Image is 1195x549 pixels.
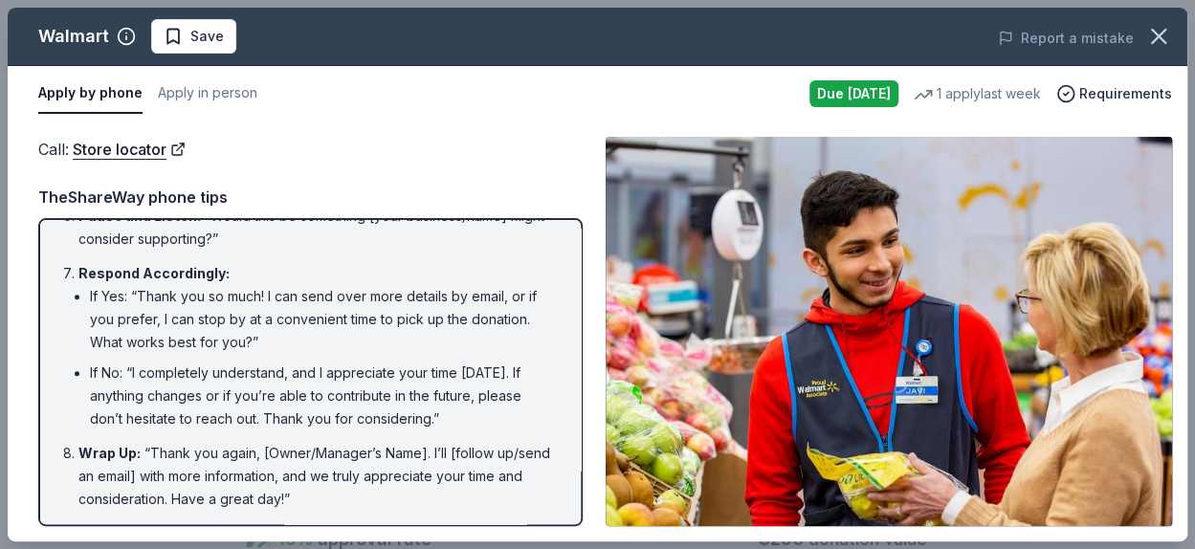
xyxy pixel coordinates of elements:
[78,265,230,281] span: Respond Accordingly :
[1079,82,1172,105] span: Requirements
[151,19,236,54] button: Save
[914,82,1041,105] div: 1 apply last week
[809,80,898,107] div: Due [DATE]
[190,25,224,48] span: Save
[38,137,583,162] div: Call :
[78,445,141,461] span: Wrap Up :
[38,185,583,209] div: TheShareWay phone tips
[73,137,186,162] a: Store locator
[606,137,1172,526] img: Image for Walmart
[78,442,554,511] li: “Thank you again, [Owner/Manager’s Name]. I’ll [follow up/send an email] with more information, a...
[158,74,257,114] button: Apply in person
[78,208,201,224] span: Pause and Listen :
[38,74,143,114] button: Apply by phone
[1056,82,1172,105] button: Requirements
[998,27,1134,50] button: Report a mistake
[38,21,109,52] div: Walmart
[78,205,554,251] li: “Would this be something [your business/name] might consider supporting?”
[90,285,554,354] li: If Yes: “Thank you so much! I can send over more details by email, or if you prefer, I can stop b...
[90,362,554,430] li: If No: “I completely understand, and I appreciate your time [DATE]. If anything changes or if you...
